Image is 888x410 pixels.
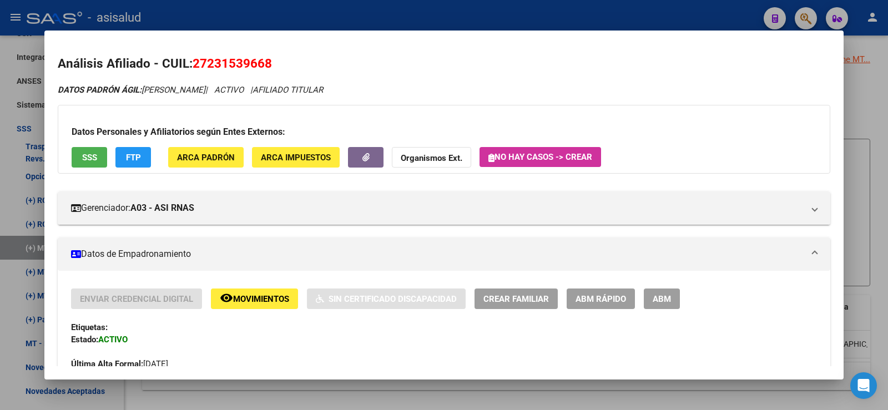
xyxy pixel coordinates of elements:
button: No hay casos -> Crear [480,147,601,167]
span: AFILIADO TITULAR [253,85,323,95]
button: Enviar Credencial Digital [71,288,202,309]
div: Open Intercom Messenger [850,372,877,399]
button: ARCA Padrón [168,147,244,168]
i: | ACTIVO | [58,85,323,95]
span: No hay casos -> Crear [488,152,592,162]
span: Sin Certificado Discapacidad [329,294,457,304]
strong: Estado: [71,335,98,345]
button: Organismos Ext. [392,147,471,168]
span: Enviar Credencial Digital [80,294,193,304]
strong: A03 - ASI RNAS [130,201,194,215]
strong: Última Alta Formal: [71,359,143,369]
span: ABM [653,294,671,304]
span: [DATE] [71,359,168,369]
span: SSS [82,153,97,163]
strong: DATOS PADRÓN ÁGIL: [58,85,142,95]
mat-expansion-panel-header: Gerenciador:A03 - ASI RNAS [58,191,830,225]
button: Movimientos [211,288,298,309]
button: Crear Familiar [475,288,558,309]
mat-panel-title: Gerenciador: [71,201,804,215]
span: Crear Familiar [483,294,549,304]
span: 27231539668 [193,56,272,70]
span: ARCA Impuestos [261,153,331,163]
h2: Análisis Afiliado - CUIL: [58,54,830,73]
button: ABM [644,288,680,309]
span: ABM Rápido [576,294,626,304]
button: FTP [115,147,151,168]
span: Movimientos [233,294,289,304]
mat-expansion-panel-header: Datos de Empadronamiento [58,237,830,271]
strong: Etiquetas: [71,322,108,332]
strong: Organismos Ext. [401,153,462,163]
button: SSS [72,147,107,168]
span: FTP [126,153,141,163]
span: [PERSON_NAME] [58,85,205,95]
button: ARCA Impuestos [252,147,340,168]
strong: ACTIVO [98,335,128,345]
button: Sin Certificado Discapacidad [307,288,466,309]
mat-icon: remove_red_eye [220,291,233,305]
span: ARCA Padrón [177,153,235,163]
h3: Datos Personales y Afiliatorios según Entes Externos: [72,125,816,139]
mat-panel-title: Datos de Empadronamiento [71,247,804,261]
button: ABM Rápido [567,288,635,309]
